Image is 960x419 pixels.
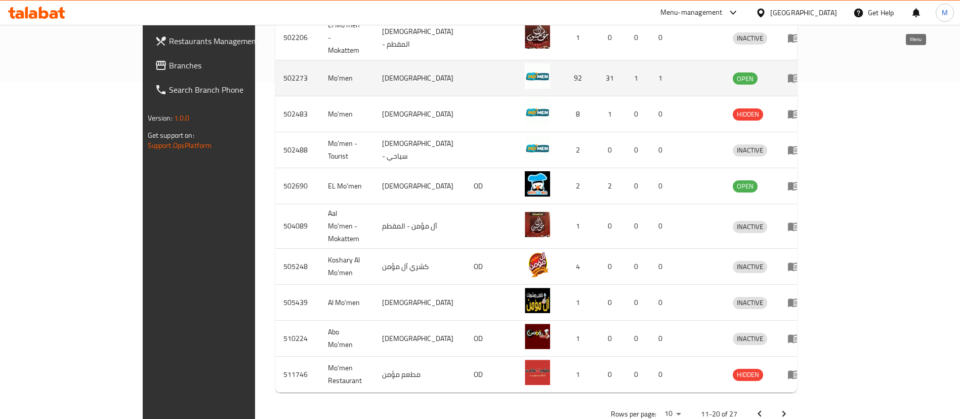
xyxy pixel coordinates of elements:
td: 0 [650,168,675,204]
div: INACTIVE [733,333,767,345]
span: Branches [169,59,295,71]
span: INACTIVE [733,297,767,309]
span: M [942,7,948,18]
td: 0 [626,249,650,285]
td: [DEMOGRAPHIC_DATA] [374,96,466,132]
span: HIDDEN [733,108,763,120]
td: OD [466,321,517,357]
div: INACTIVE [733,261,767,273]
td: OD [466,249,517,285]
div: INACTIVE [733,221,767,233]
td: مطعم مؤمن [374,357,466,393]
td: OD [466,168,517,204]
a: Restaurants Management [147,29,303,53]
td: 0 [650,16,675,60]
td: 0 [650,357,675,393]
td: 0 [598,16,626,60]
td: 0 [598,321,626,357]
td: كشري آل مؤمن [374,249,466,285]
img: Koshary Al Mo'men [525,252,550,277]
td: 0 [626,132,650,168]
img: Mo'men [525,99,550,125]
td: 1 [626,60,650,96]
td: Aal Mo'men - Mokattem [320,204,374,249]
td: 1 [562,16,598,60]
td: 0 [650,96,675,132]
td: 2 [562,132,598,168]
div: Menu-management [660,7,723,19]
td: 1 [562,357,598,393]
td: آل مؤمن - المقطم [374,204,466,249]
td: [DEMOGRAPHIC_DATA] [374,168,466,204]
td: 1 [650,60,675,96]
span: OPEN [733,73,758,85]
td: Koshary Al Mo'men [320,249,374,285]
td: [DEMOGRAPHIC_DATA] [374,321,466,357]
a: Search Branch Phone [147,78,303,102]
td: 0 [598,285,626,321]
td: Abo Mo'men [320,321,374,357]
span: Search Branch Phone [169,84,295,96]
div: Menu [787,220,806,233]
td: 1 [562,204,598,249]
span: Restaurants Management [169,35,295,47]
img: Aal Mo'men - Mokattem [525,212,550,237]
div: Menu [787,32,806,44]
td: 0 [650,204,675,249]
img: EL Mo'men [525,171,550,197]
span: INACTIVE [733,32,767,44]
span: HIDDEN [733,369,763,380]
div: OPEN [733,72,758,85]
td: 0 [626,321,650,357]
a: Branches [147,53,303,78]
span: INACTIVE [733,221,767,233]
span: 1.0.0 [174,111,190,125]
td: 0 [598,357,626,393]
td: Al Mo'men [320,285,374,321]
span: INACTIVE [733,333,767,345]
div: INACTIVE [733,297,767,309]
div: Menu [787,332,806,345]
div: HIDDEN [733,369,763,381]
td: 0 [626,357,650,393]
td: 1 [562,285,598,321]
div: INACTIVE [733,32,767,45]
td: 0 [626,285,650,321]
div: Menu [787,180,806,192]
div: Menu [787,260,806,273]
div: [GEOGRAPHIC_DATA] [770,7,837,18]
td: 0 [650,132,675,168]
td: 0 [650,321,675,357]
td: 0 [598,132,626,168]
td: 0 [626,168,650,204]
div: Menu [787,296,806,309]
div: Menu [787,368,806,380]
td: 0 [650,285,675,321]
td: 2 [598,168,626,204]
td: [DEMOGRAPHIC_DATA] - المقطم [374,16,466,60]
td: [DEMOGRAPHIC_DATA] - سياحي [374,132,466,168]
img: Mo'men - Tourist [525,135,550,161]
td: El Mo'men - Mokattem [320,16,374,60]
img: Al Mo'men [525,288,550,313]
td: Mo'men [320,60,374,96]
td: [DEMOGRAPHIC_DATA] [374,60,466,96]
img: Mo'men Restaurant [525,360,550,385]
td: 0 [650,249,675,285]
span: Version: [148,111,173,125]
td: Mo'men Restaurant [320,357,374,393]
td: 1 [598,96,626,132]
td: Mo'men - Tourist [320,132,374,168]
span: OPEN [733,180,758,192]
td: 1 [562,321,598,357]
td: [DEMOGRAPHIC_DATA] [374,285,466,321]
td: 8 [562,96,598,132]
td: 31 [598,60,626,96]
span: Get support on: [148,129,194,142]
td: 0 [626,16,650,60]
td: 0 [626,204,650,249]
td: 4 [562,249,598,285]
img: Mo'men [525,63,550,89]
